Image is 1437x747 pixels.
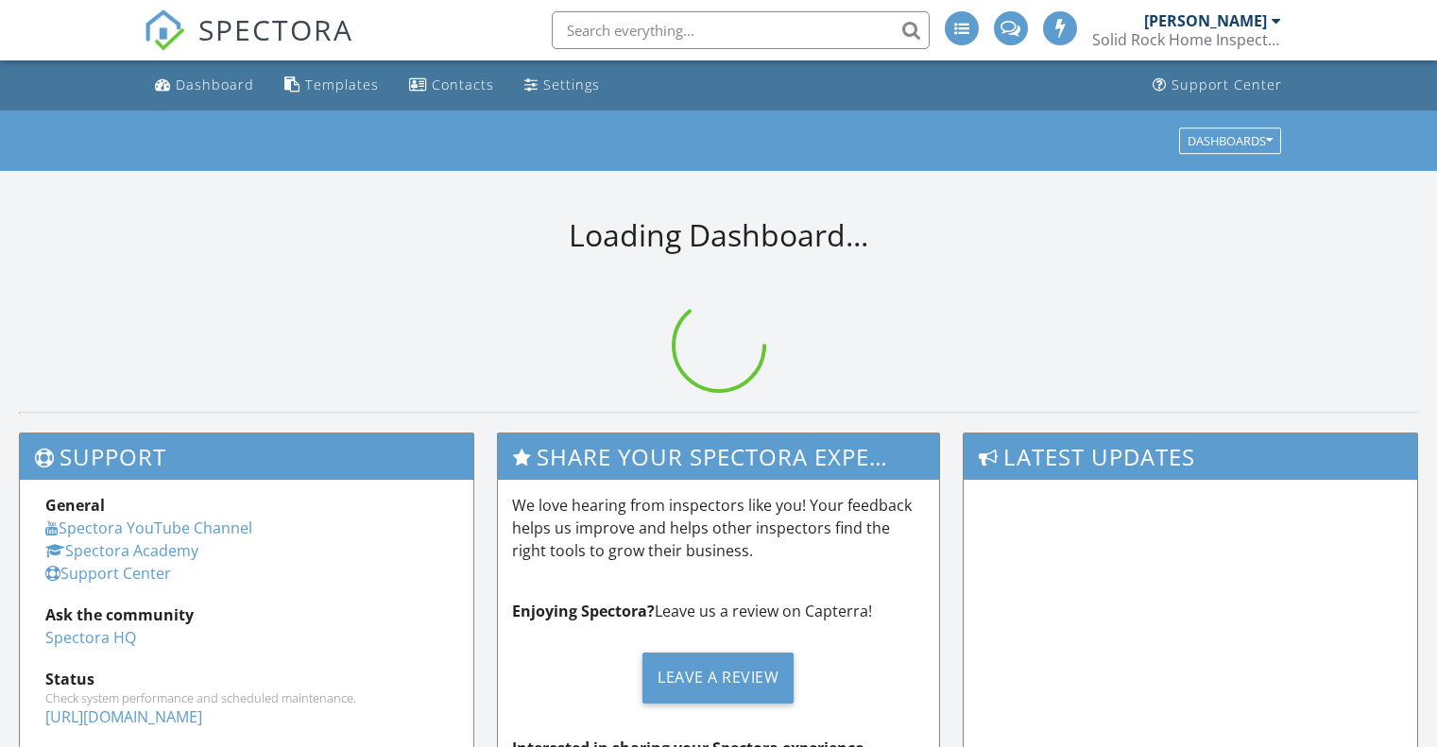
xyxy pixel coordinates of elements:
div: Support Center [1172,76,1282,93]
span: SPECTORA [198,9,353,49]
a: Spectora YouTube Channel [45,518,252,538]
div: Dashboards [1188,134,1273,147]
a: Settings [517,68,607,103]
div: Check system performance and scheduled maintenance. [45,690,448,705]
strong: Enjoying Spectora? [512,601,655,621]
a: Leave a Review [512,637,926,718]
h3: Latest Updates [964,433,1417,480]
div: Contacts [432,76,494,93]
h3: Share Your Spectora Experience [498,433,940,480]
div: Settings [543,76,600,93]
a: Templates [277,68,386,103]
div: Ask the community [45,603,448,626]
div: Status [45,668,448,690]
a: [URL][DOMAIN_NAME] [45,706,202,727]
div: Solid Rock Home Inspections [1092,30,1281,49]
p: Leave us a review on Capterra! [512,600,926,622]
a: Spectora HQ [45,627,136,648]
strong: General [45,495,105,516]
a: Contacts [402,68,502,103]
p: We love hearing from inspectors like you! Your feedback helps us improve and helps other inspecto... [512,494,926,562]
button: Dashboards [1179,127,1281,154]
h3: Support [20,433,473,480]
a: Dashboard [147,68,262,103]
img: The Best Home Inspection Software - Spectora [144,9,185,51]
div: [PERSON_NAME] [1144,11,1267,30]
a: Support Center [1145,68,1290,103]
div: Leave a Review [642,653,794,704]
div: Templates [305,76,379,93]
a: Spectora Academy [45,540,198,561]
div: Dashboard [176,76,254,93]
input: Search everything... [552,11,930,49]
a: SPECTORA [144,25,353,65]
a: Support Center [45,563,171,584]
